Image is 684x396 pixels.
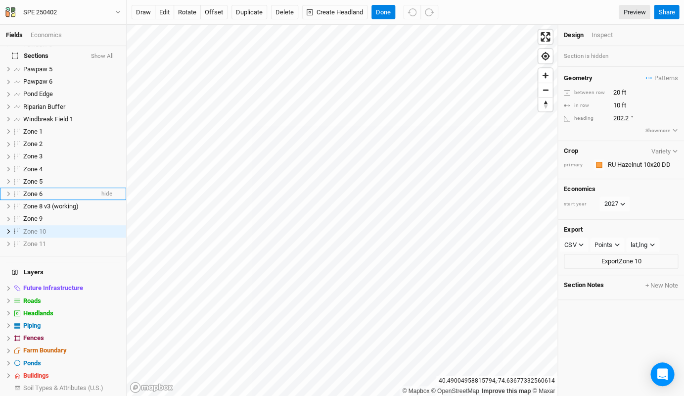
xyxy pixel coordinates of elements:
div: primary [564,161,589,169]
span: Zone 1 [23,128,43,135]
button: ExportZone 10 [564,254,678,269]
button: Redo (^Z) [420,5,438,20]
span: Future Infrastructure [23,284,83,292]
div: Points [594,240,612,250]
span: Pawpaw 6 [23,78,52,85]
div: 40.49004958815794 , -74.63677332560614 [436,376,557,386]
button: Create Headland [302,5,367,20]
button: Done [371,5,395,20]
span: Pond Edge [23,90,53,98]
span: Buildings [23,372,49,379]
div: Zone 11 [23,240,120,248]
h4: Crop [564,147,578,155]
input: RU Hazelnut 10x20 DD [604,159,678,171]
span: Headlands [23,309,53,317]
button: Patterns [645,73,678,84]
div: CSV [564,240,576,250]
div: Buildings [23,372,120,380]
div: Section is hidden [558,46,684,66]
span: Pawpaw 5 [23,65,52,73]
button: edit [155,5,174,20]
span: Zone 11 [23,240,46,247]
div: between row [564,89,607,97]
span: Zone 5 [23,178,43,185]
button: Undo (^z) [403,5,421,20]
h4: Export [564,226,678,234]
div: Zone 2 [23,140,120,148]
div: Economics [31,31,62,40]
button: lat,lng [626,238,659,252]
span: hide [101,188,112,200]
span: Piping [23,322,41,329]
div: Pawpaw 6 [23,78,120,86]
button: Variety [650,148,678,155]
button: Zoom out [538,83,552,97]
div: Fences [23,334,120,342]
div: Zone 6 [23,190,93,198]
a: Fields [6,31,23,39]
button: Points [590,238,624,252]
div: Zone 8 v3 (working) [23,202,120,210]
div: Zone 4 [23,165,120,173]
div: Future Infrastructure [23,284,120,292]
a: Mapbox [402,388,429,395]
div: Pond Edge [23,90,120,98]
div: SPE 250402 [23,7,57,17]
button: + New Note [644,281,678,290]
span: Zone 2 [23,140,43,148]
span: Riparian Buffer [23,103,65,110]
button: Showmore [645,126,678,135]
div: Open Intercom Messenger [650,362,674,386]
span: Zoom in [538,68,552,83]
button: rotate [174,5,201,20]
button: Duplicate [231,5,267,20]
button: draw [132,5,155,20]
a: Improve this map [482,388,531,395]
div: Riparian Buffer [23,103,120,111]
span: Patterns [645,73,678,83]
div: heading [564,115,607,122]
span: Farm Boundary [23,346,67,354]
span: Ponds [23,359,41,367]
span: Enter fullscreen [538,30,552,44]
span: Roads [23,297,41,304]
div: Zone 1 [23,128,120,136]
span: Soil Types & Attributes (U.S.) [23,384,103,392]
div: start year [564,200,598,208]
a: Mapbox logo [130,382,173,393]
span: Fences [23,334,44,342]
div: Zone 9 [23,215,120,223]
div: Windbreak Field 1 [23,115,120,123]
button: SPE 250402 [5,7,121,18]
a: Preview [619,5,650,20]
button: Find my location [538,49,552,63]
span: Zone 3 [23,152,43,160]
h4: Economics [564,185,678,193]
span: Zone 4 [23,165,43,173]
a: OpenStreetMap [431,388,479,395]
div: Roads [23,297,120,305]
div: Design [564,31,583,40]
div: lat,lng [631,240,647,250]
button: Reset bearing to north [538,97,552,111]
span: Windbreak Field 1 [23,115,73,123]
div: Pawpaw 5 [23,65,120,73]
button: CSV [560,238,588,252]
button: Show All [91,53,114,60]
button: 2027 [599,197,630,211]
button: offset [200,5,228,20]
span: Section Notes [564,281,603,290]
div: Ponds [23,359,120,367]
canvas: Map [127,25,557,396]
div: Inspect [591,31,626,40]
div: Farm Boundary [23,346,120,354]
div: Zone 3 [23,152,120,160]
span: Zone 8 v3 (working) [23,202,79,210]
a: Maxar [532,388,555,395]
button: Delete [271,5,298,20]
div: Headlands [23,309,120,317]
